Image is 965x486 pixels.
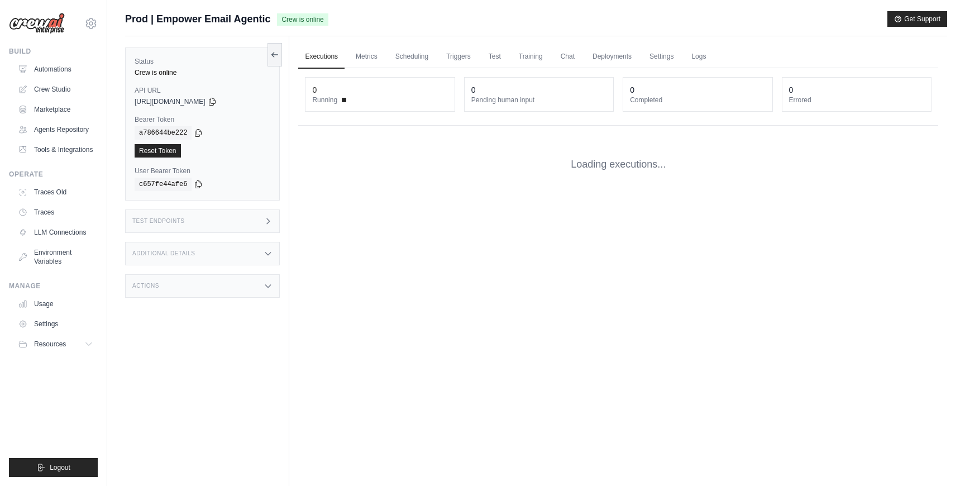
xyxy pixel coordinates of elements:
a: Reset Token [135,144,181,158]
dt: Errored [789,96,924,104]
button: Resources [13,335,98,353]
span: Prod | Empower Email Agentic [125,11,270,27]
div: 0 [471,84,476,96]
a: Triggers [439,45,477,69]
a: Chat [554,45,581,69]
a: Scheduling [389,45,435,69]
span: Resources [34,340,66,349]
a: Traces Old [13,183,98,201]
div: 0 [312,84,317,96]
dt: Completed [630,96,765,104]
span: Logout [50,463,70,472]
img: Logo [9,13,65,34]
div: Crew is online [135,68,270,77]
a: Automations [13,60,98,78]
h3: Test Endpoints [132,218,185,225]
a: Marketplace [13,101,98,118]
a: Crew Studio [13,80,98,98]
a: Training [512,45,550,69]
code: a786644be222 [135,126,192,140]
div: 0 [630,84,634,96]
a: Test [482,45,508,69]
a: Logs [685,45,713,69]
a: Tools & Integrations [13,141,98,159]
a: Usage [13,295,98,313]
label: Status [135,57,270,66]
a: Agents Repository [13,121,98,139]
div: Loading executions... [298,139,938,190]
button: Get Support [887,11,947,27]
label: API URL [135,86,270,95]
a: Metrics [349,45,384,69]
div: 0 [789,84,794,96]
a: LLM Connections [13,223,98,241]
code: c657fe44afe6 [135,178,192,191]
a: Environment Variables [13,244,98,270]
span: [URL][DOMAIN_NAME] [135,97,206,106]
a: Settings [643,45,680,69]
h3: Additional Details [132,250,195,257]
h3: Actions [132,283,159,289]
div: Operate [9,170,98,179]
span: Crew is online [277,13,328,26]
a: Deployments [586,45,638,69]
label: Bearer Token [135,115,270,124]
dt: Pending human input [471,96,606,104]
span: Running [312,96,337,104]
div: Manage [9,282,98,290]
label: User Bearer Token [135,166,270,175]
a: Settings [13,315,98,333]
div: Build [9,47,98,56]
button: Logout [9,458,98,477]
a: Traces [13,203,98,221]
a: Executions [298,45,345,69]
